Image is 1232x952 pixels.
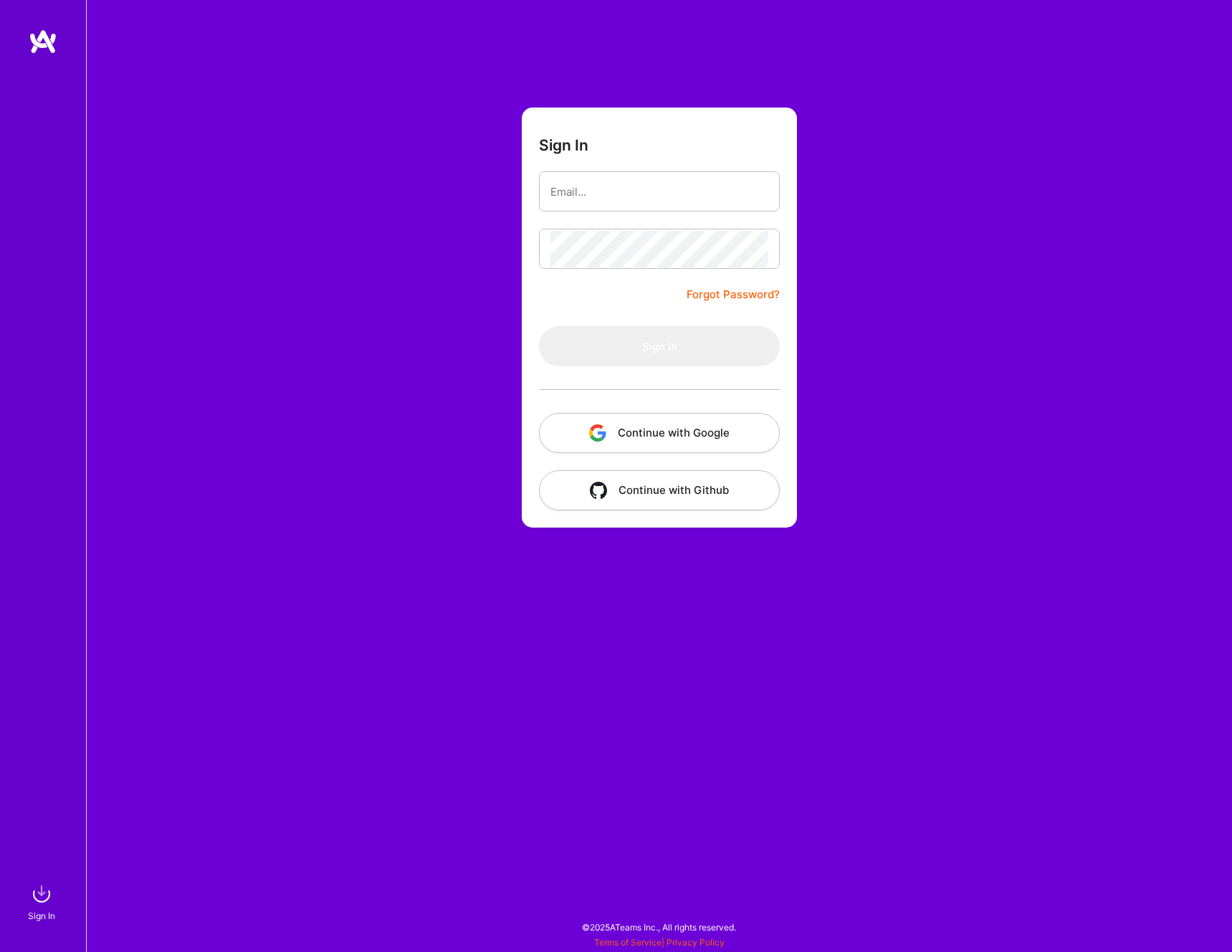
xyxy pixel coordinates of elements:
[667,937,725,948] a: Privacy Policy
[539,470,780,510] button: Continue with Github
[539,326,780,366] button: Sign In
[590,482,607,499] img: icon
[594,937,725,948] span: |
[539,136,588,154] h3: Sign In
[30,880,56,923] a: sign inSign In
[539,413,780,453] button: Continue with Google
[29,29,57,54] img: logo
[86,909,1232,945] div: © 2025 ATeams Inc., All rights reserved.
[594,937,662,948] a: Terms of Service
[27,880,56,908] img: sign in
[687,286,780,303] a: Forgot Password?
[550,173,768,210] input: Email...
[589,424,606,442] img: icon
[28,908,55,923] div: Sign In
